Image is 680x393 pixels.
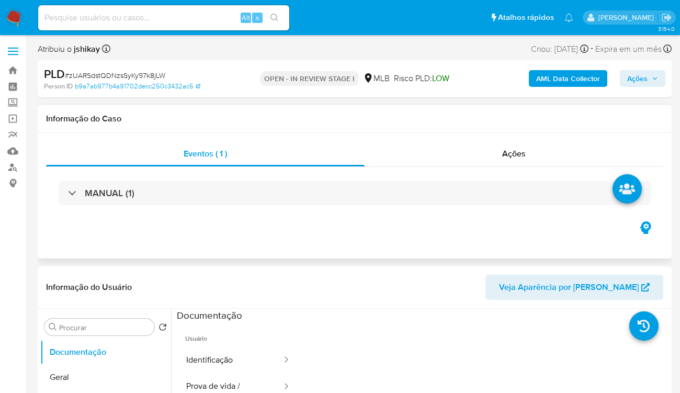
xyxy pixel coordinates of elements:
[620,70,665,87] button: Ações
[72,43,100,55] b: jshikay
[49,323,57,331] button: Procurar
[502,148,526,160] span: Ações
[85,187,134,199] h3: MANUAL (1)
[44,82,73,91] b: Person ID
[38,43,100,55] span: Atribuiu o
[256,13,259,23] span: s
[38,11,289,25] input: Pesquise usuários ou casos...
[432,72,449,84] span: LOW
[242,13,250,23] span: Alt
[40,340,171,365] button: Documentação
[591,42,593,56] span: -
[499,275,639,300] span: Veja Aparência por [PERSON_NAME]
[536,70,600,87] b: AML Data Collector
[531,42,588,56] div: Criou: [DATE]
[485,275,663,300] button: Veja Aparência por [PERSON_NAME]
[158,323,167,334] button: Retornar ao pedido padrão
[529,70,607,87] button: AML Data Collector
[40,365,171,390] button: Geral
[44,65,65,82] b: PLD
[184,148,227,160] span: Eventos ( 1 )
[65,70,165,81] span: # zUARSdstQDNzsSyKy97k8jLW
[394,73,449,84] span: Risco PLD:
[46,282,132,293] h1: Informação do Usuário
[564,13,573,22] a: Notificações
[264,10,285,25] button: search-icon
[59,323,150,332] input: Procurar
[627,70,648,87] span: Ações
[598,13,658,23] p: jonathan.shikay@mercadolivre.com
[595,43,662,55] span: Expira em um mês
[363,73,390,84] div: MLB
[75,82,200,91] a: b9a7ab977b4a91702decc250c3432ac5
[46,114,663,124] h1: Informação do Caso
[59,181,651,205] div: MANUAL (1)
[498,12,554,23] span: Atalhos rápidos
[260,71,359,86] p: OPEN - IN REVIEW STAGE I
[661,12,672,23] a: Sair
